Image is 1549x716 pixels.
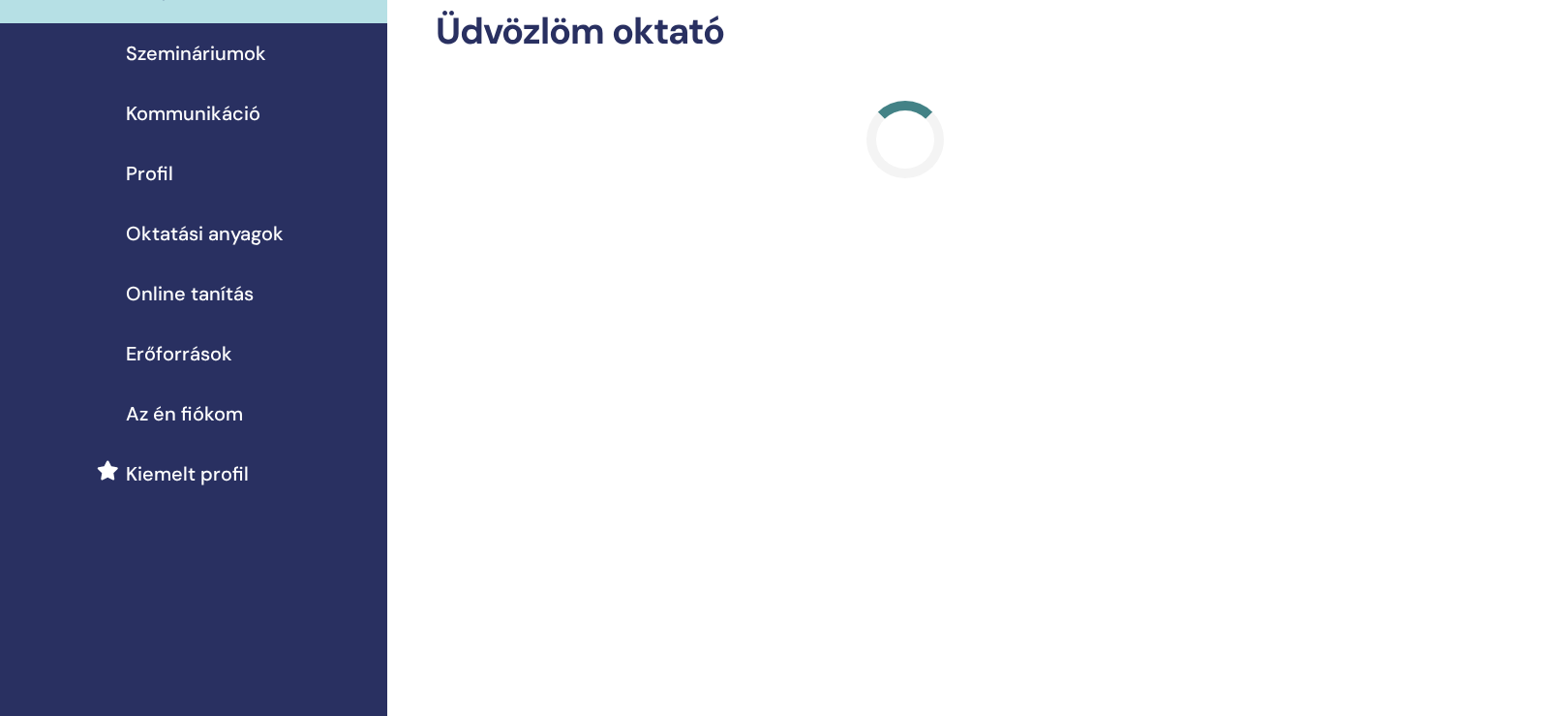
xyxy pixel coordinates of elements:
span: Oktatási anyagok [126,219,284,248]
h2: Üdvözlöm oktató [436,10,1375,54]
span: Erőforrások [126,339,232,368]
span: Az én fiókom [126,399,243,428]
span: Online tanítás [126,279,254,308]
span: Profil [126,159,173,188]
span: Szemináriumok [126,39,266,68]
span: Kiemelt profil [126,459,249,488]
span: Kommunikáció [126,99,260,128]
